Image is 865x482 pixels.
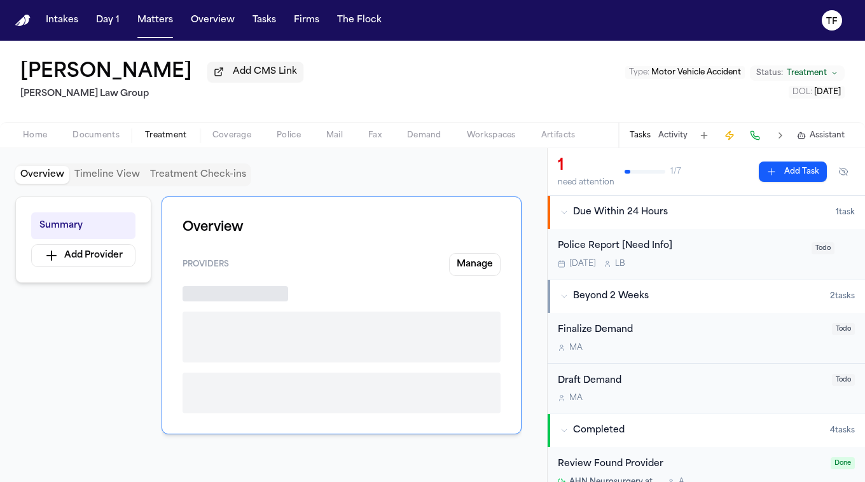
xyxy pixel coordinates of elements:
span: L B [615,259,625,269]
button: Overview [15,166,69,184]
span: Treatment [787,68,827,78]
h1: [PERSON_NAME] [20,61,192,84]
span: Coverage [212,130,251,141]
div: Open task: Police Report [Need Info] [548,229,865,279]
button: The Flock [332,9,387,32]
span: Fax [368,130,382,141]
span: 4 task s [830,425,855,436]
span: Beyond 2 Weeks [573,290,649,303]
span: Type : [629,69,649,76]
button: Add CMS Link [207,62,303,82]
button: Tasks [247,9,281,32]
span: Completed [573,424,625,437]
span: 1 / 7 [670,167,681,177]
div: Police Report [Need Info] [558,239,804,254]
button: Timeline View [69,166,145,184]
span: Status: [756,68,783,78]
span: 2 task s [830,291,855,301]
button: Intakes [41,9,83,32]
button: Beyond 2 Weeks2tasks [548,280,865,313]
span: M A [569,343,583,353]
span: Workspaces [467,130,516,141]
button: Overview [186,9,240,32]
div: Finalize Demand [558,323,824,338]
span: Motor Vehicle Accident [651,69,741,76]
span: Todo [812,242,834,254]
button: Tasks [630,130,651,141]
div: 1 [558,156,614,176]
span: [DATE] [814,88,841,96]
button: Create Immediate Task [721,127,738,144]
span: Home [23,130,47,141]
button: Due Within 24 Hours1task [548,196,865,229]
div: Open task: Finalize Demand [548,313,865,364]
span: [DATE] [569,259,596,269]
h1: Overview [183,217,501,238]
button: Add Provider [31,244,135,267]
img: Finch Logo [15,15,31,27]
div: Open task: Draft Demand [548,364,865,414]
span: Artifacts [541,130,576,141]
span: Providers [183,259,229,270]
button: Edit DOL: 2025-06-04 [789,86,845,99]
button: Hide completed tasks (⌘⇧H) [832,162,855,182]
button: Activity [658,130,688,141]
span: Add CMS Link [233,65,297,78]
span: Todo [832,323,855,335]
button: Add Task [759,162,827,182]
button: Matters [132,9,178,32]
button: Firms [289,9,324,32]
span: Demand [407,130,441,141]
button: Add Task [695,127,713,144]
button: Edit Type: Motor Vehicle Accident [625,66,745,79]
span: 1 task [836,207,855,217]
button: Summary [31,212,135,239]
button: Completed4tasks [548,414,865,447]
div: Review Found Provider [558,457,823,472]
h2: [PERSON_NAME] Law Group [20,86,303,102]
span: Mail [326,130,343,141]
button: Manage [449,253,501,276]
button: Treatment Check-ins [145,166,251,184]
div: Draft Demand [558,374,824,389]
button: Day 1 [91,9,125,32]
span: Done [831,457,855,469]
span: Documents [73,130,120,141]
a: Home [15,15,31,27]
span: Todo [832,374,855,386]
button: Change status from Treatment [750,65,845,81]
span: Due Within 24 Hours [573,206,668,219]
span: Treatment [145,130,187,141]
span: Police [277,130,301,141]
button: Edit matter name [20,61,192,84]
span: DOL : [792,88,812,96]
div: need attention [558,177,614,188]
span: M A [569,393,583,403]
span: Assistant [810,130,845,141]
button: Assistant [797,130,845,141]
button: Make a Call [746,127,764,144]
